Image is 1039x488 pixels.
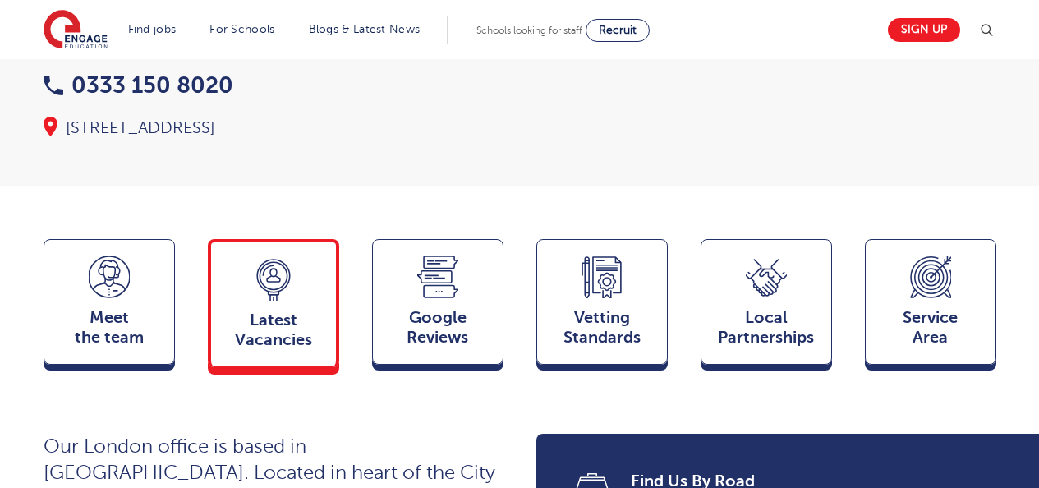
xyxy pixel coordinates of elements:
[309,23,421,35] a: Blogs & Latest News
[53,308,166,348] span: Meet the team
[44,72,233,98] a: 0333 150 8020
[372,239,503,372] a: GoogleReviews
[874,308,987,348] span: Service Area
[209,23,274,35] a: For Schools
[545,308,659,348] span: Vetting Standards
[865,239,996,372] a: ServiceArea
[888,18,960,42] a: Sign up
[586,19,650,42] a: Recruit
[44,239,175,372] a: Meetthe team
[219,311,328,350] span: Latest Vacancies
[381,308,494,348] span: Google Reviews
[536,239,668,372] a: VettingStandards
[44,10,108,51] img: Engage Education
[710,308,823,348] span: Local Partnerships
[476,25,582,36] span: Schools looking for staff
[44,117,503,140] div: [STREET_ADDRESS]
[128,23,177,35] a: Find jobs
[208,239,339,375] a: LatestVacancies
[599,24,637,36] span: Recruit
[701,239,832,372] a: Local Partnerships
